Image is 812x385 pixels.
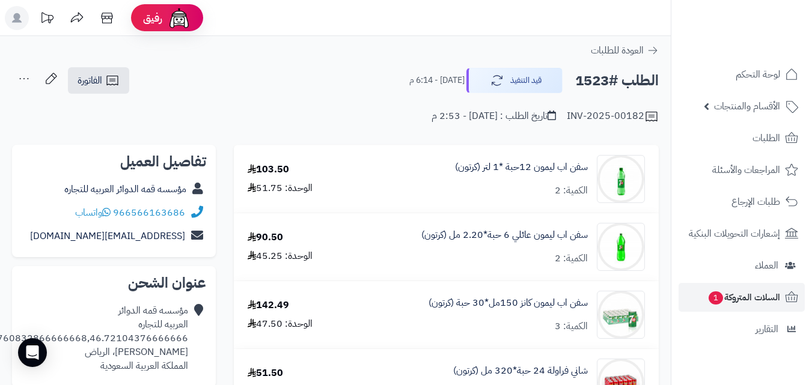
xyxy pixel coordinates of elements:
[409,74,465,86] small: [DATE] - 6:14 م
[597,291,644,339] img: 1747541646-d22b4615-4733-4316-a704-1f6af0fe-90x90.jpg
[730,9,801,34] img: logo-2.png
[591,43,659,58] a: العودة للطلبات
[78,73,102,88] span: الفاتورة
[32,6,62,33] a: تحديثات المنصة
[248,163,289,177] div: 103.50
[555,252,588,265] div: الكمية: 2
[555,320,588,333] div: الكمية: 3
[75,205,111,220] a: واتساب
[679,219,805,248] a: إشعارات التحويلات البنكية
[455,160,588,174] a: سفن اب ليمون 12حبة *1 لتر (كرتون)
[429,296,588,310] a: سفن اب ليمون كانز 150مل*30 حبة (كرتون)
[248,317,313,331] div: الوحدة: 47.50
[731,193,780,210] span: طلبات الإرجاع
[113,205,185,220] a: 966566163686
[248,299,289,312] div: 142.49
[167,6,191,30] img: ai-face.png
[64,182,186,196] a: مؤسسه قمه الدوائر العربيه للتجاره
[30,229,185,243] a: [EMAIL_ADDRESS][DOMAIN_NAME]
[567,109,659,124] div: INV-2025-00182
[679,283,805,312] a: السلات المتروكة1
[18,338,47,367] div: Open Intercom Messenger
[143,11,162,25] span: رفيق
[22,276,206,290] h2: عنوان الشحن
[597,223,644,271] img: 1747541306-e6e5e2d5-9b67-463e-b81b-59a02ee4-90x90.jpg
[432,109,556,123] div: تاريخ الطلب : [DATE] - 2:53 م
[555,184,588,198] div: الكمية: 2
[679,251,805,280] a: العملاء
[591,43,644,58] span: العودة للطلبات
[679,187,805,216] a: طلبات الإرجاع
[679,60,805,89] a: لوحة التحكم
[736,66,780,83] span: لوحة التحكم
[597,155,644,203] img: 1747540828-789ab214-413e-4ccd-b32f-1699f0bc-90x90.jpg
[689,225,780,242] span: إشعارات التحويلات البنكية
[714,98,780,115] span: الأقسام والمنتجات
[679,124,805,153] a: الطلبات
[68,67,129,94] a: الفاتورة
[575,68,659,93] h2: الطلب #1523
[248,366,283,380] div: 51.50
[756,321,778,338] span: التقارير
[707,289,780,306] span: السلات المتروكة
[22,154,206,169] h2: تفاصيل العميل
[679,315,805,344] a: التقارير
[453,364,588,378] a: شاني فراولة 24 حبة*320 مل (كرتون)
[466,68,563,93] button: قيد التنفيذ
[248,181,313,195] div: الوحدة: 51.75
[752,130,780,147] span: الطلبات
[248,231,283,244] div: 90.50
[755,257,778,274] span: العملاء
[679,156,805,184] a: المراجعات والأسئلة
[421,228,588,242] a: سفن اب ليمون عائلي 6 حبة*2.20 مل (كرتون)
[709,291,724,305] span: 1
[712,162,780,178] span: المراجعات والأسئلة
[248,249,313,263] div: الوحدة: 45.25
